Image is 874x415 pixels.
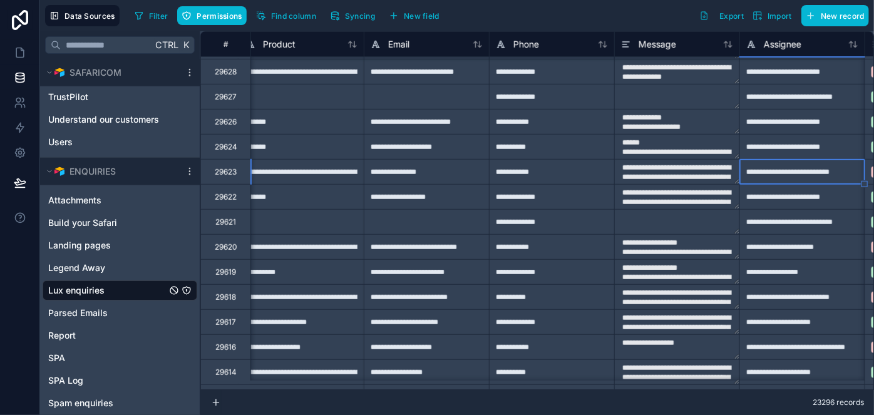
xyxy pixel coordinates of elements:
[177,6,251,25] a: Permissions
[271,11,316,21] span: Find column
[345,11,375,21] span: Syncing
[326,6,379,25] button: Syncing
[177,6,246,25] button: Permissions
[149,11,168,21] span: Filter
[130,6,173,25] button: Filter
[215,242,237,252] div: 29620
[215,167,237,177] div: 29623
[215,67,237,77] div: 29628
[796,5,869,26] a: New record
[263,38,296,51] span: Product
[813,397,864,407] span: 23296 records
[215,117,237,127] div: 29626
[748,5,796,26] button: Import
[197,11,242,21] span: Permissions
[384,6,444,25] button: New field
[215,192,237,202] div: 29622
[801,5,869,26] button: New record
[764,38,801,51] span: Assignee
[252,6,321,25] button: Find column
[639,38,676,51] span: Message
[215,342,236,352] div: 29616
[404,11,440,21] span: New field
[182,41,190,49] span: K
[215,217,236,227] div: 29621
[695,5,748,26] button: Export
[215,92,237,102] div: 29627
[215,292,236,302] div: 29618
[64,11,115,21] span: Data Sources
[388,38,409,51] span: Email
[215,142,237,152] div: 29624
[768,11,792,21] span: Import
[215,267,236,277] div: 29619
[326,6,384,25] a: Syncing
[821,11,865,21] span: New record
[513,38,539,51] span: Phone
[215,317,236,327] div: 29617
[45,5,120,26] button: Data Sources
[215,367,237,377] div: 29614
[210,39,241,49] div: #
[719,11,744,21] span: Export
[154,37,180,53] span: Ctrl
